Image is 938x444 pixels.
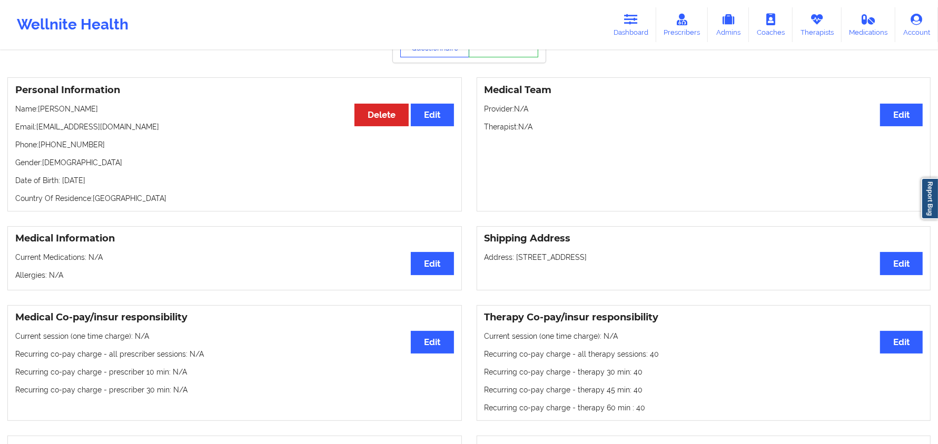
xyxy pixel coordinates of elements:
button: Delete [354,104,409,126]
p: Therapist: N/A [485,122,923,132]
a: Prescribers [656,7,708,42]
a: Therapists [793,7,842,42]
h3: Therapy Co-pay/insur responsibility [485,311,923,324]
h3: Shipping Address [485,233,923,245]
a: Account [895,7,938,42]
button: Edit [411,331,453,354]
p: Current session (one time charge): N/A [15,331,454,341]
h3: Personal Information [15,84,454,96]
button: Edit [880,331,923,354]
a: Report Bug [921,178,938,219]
p: Recurring co-pay charge - prescriber 10 min : N/A [15,367,454,377]
p: Recurring co-pay charge - therapy 60 min : 40 [485,402,923,413]
p: Provider: N/A [485,104,923,114]
p: Email: [EMAIL_ADDRESS][DOMAIN_NAME] [15,122,454,132]
a: Admins [708,7,749,42]
p: Recurring co-pay charge - therapy 30 min : 40 [485,367,923,377]
p: Current session (one time charge): N/A [485,331,923,341]
a: Coaches [749,7,793,42]
a: Dashboard [606,7,656,42]
p: Recurring co-pay charge - prescriber 30 min : N/A [15,385,454,395]
h3: Medical Team [485,84,923,96]
p: Phone: [PHONE_NUMBER] [15,139,454,150]
button: Edit [411,252,453,275]
p: Recurring co-pay charge - therapy 45 min : 40 [485,385,923,395]
button: Edit [880,104,923,126]
p: Date of Birth: [DATE] [15,175,454,186]
button: Edit [880,252,923,275]
button: Edit [411,104,453,126]
a: Medications [842,7,896,42]
p: Country Of Residence: [GEOGRAPHIC_DATA] [15,193,454,204]
h3: Medical Co-pay/insur responsibility [15,311,454,324]
p: Address: [STREET_ADDRESS] [485,252,923,263]
p: Gender: [DEMOGRAPHIC_DATA] [15,157,454,168]
p: Name: [PERSON_NAME] [15,104,454,114]
h3: Medical Information [15,233,454,245]
p: Allergies: N/A [15,270,454,280]
p: Current Medications: N/A [15,252,454,263]
p: Recurring co-pay charge - all therapy sessions : 40 [485,349,923,359]
p: Recurring co-pay charge - all prescriber sessions : N/A [15,349,454,359]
